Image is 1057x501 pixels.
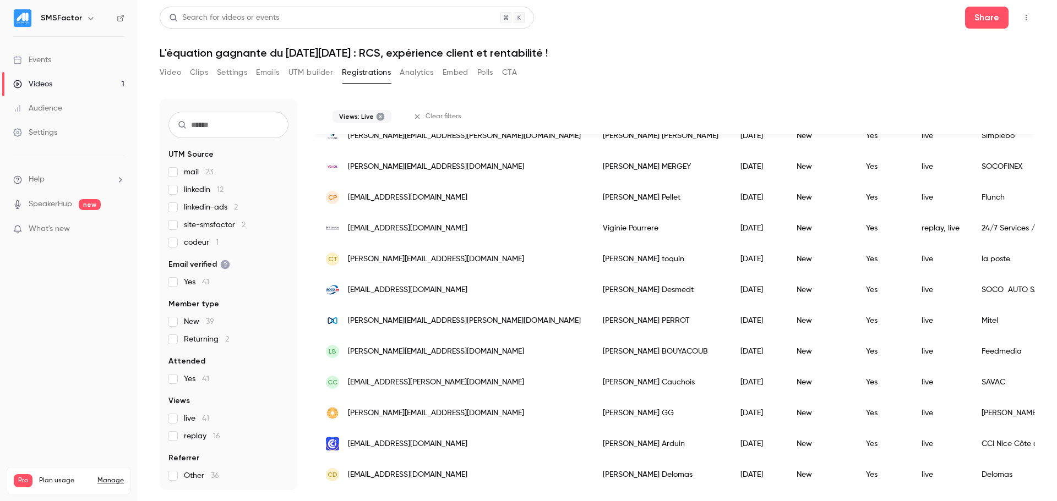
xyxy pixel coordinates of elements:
[786,120,855,151] div: New
[592,459,729,490] div: [PERSON_NAME] Delomas
[855,305,911,336] div: Yes
[13,174,124,185] li: help-dropdown-opener
[169,12,279,24] div: Search for videos or events
[729,305,786,336] div: [DATE]
[592,336,729,367] div: [PERSON_NAME] BOUYACOUB
[786,151,855,182] div: New
[911,398,971,428] div: live
[592,305,729,336] div: [PERSON_NAME] PERROT
[729,398,786,428] div: [DATE]
[184,431,220,442] span: replay
[592,213,729,244] div: Viginie Pourrere
[79,199,101,210] span: new
[729,459,786,490] div: [DATE]
[97,476,124,485] a: Manage
[855,274,911,305] div: Yes
[326,314,339,327] img: mitel.com
[39,476,91,485] span: Plan usage
[168,149,214,160] span: UTM Source
[348,284,467,296] span: [EMAIL_ADDRESS][DOMAIN_NAME]
[786,213,855,244] div: New
[41,13,82,24] h6: SMSFactor
[184,237,219,248] span: codeur
[256,64,279,81] button: Emails
[426,112,461,121] span: Clear filters
[168,395,190,406] span: Views
[911,274,971,305] div: live
[326,283,339,296] img: soco.be
[477,64,493,81] button: Polls
[288,64,333,81] button: UTM builder
[326,129,339,142] img: simplebo.fr
[592,120,729,151] div: [PERSON_NAME] [PERSON_NAME]
[911,213,971,244] div: replay, live
[202,415,209,422] span: 41
[911,305,971,336] div: live
[184,202,238,213] span: linkedin-ads
[911,151,971,182] div: live
[855,151,911,182] div: Yes
[786,398,855,428] div: New
[234,203,238,211] span: 2
[348,469,467,481] span: [EMAIL_ADDRESS][DOMAIN_NAME]
[855,428,911,459] div: Yes
[168,453,199,464] span: Referrer
[729,367,786,398] div: [DATE]
[217,186,224,194] span: 12
[376,112,385,121] button: Remove "Live views" from selected filters
[168,259,230,270] span: Email verified
[348,254,524,265] span: [PERSON_NAME][EMAIL_ADDRESS][DOMAIN_NAME]
[729,428,786,459] div: [DATE]
[592,428,729,459] div: [PERSON_NAME] Arduin
[502,64,517,81] button: CTA
[592,398,729,428] div: [PERSON_NAME] GG
[326,227,339,229] img: 24-7services.eu
[786,274,855,305] div: New
[786,244,855,274] div: New
[190,64,208,81] button: Clips
[160,64,181,81] button: Video
[225,335,229,343] span: 2
[855,213,911,244] div: Yes
[184,373,209,384] span: Yes
[202,278,209,286] span: 41
[443,64,468,81] button: Embed
[184,470,219,481] span: Other
[13,103,62,114] div: Audience
[184,219,246,230] span: site-smsfactor
[328,470,337,480] span: CD
[911,244,971,274] div: live
[1017,9,1035,26] button: Top Bar Actions
[168,356,205,367] span: Attended
[855,244,911,274] div: Yes
[184,277,209,288] span: Yes
[205,168,213,176] span: 23
[216,239,219,246] span: 1
[911,459,971,490] div: live
[729,120,786,151] div: [DATE]
[348,408,524,419] span: [PERSON_NAME][EMAIL_ADDRESS][DOMAIN_NAME]
[348,130,581,142] span: [PERSON_NAME][EMAIL_ADDRESS][PERSON_NAME][DOMAIN_NAME]
[592,182,729,213] div: [PERSON_NAME] Pellet
[328,192,337,202] span: CP
[786,459,855,490] div: New
[13,54,51,65] div: Events
[855,367,911,398] div: Yes
[242,221,246,229] span: 2
[348,377,524,388] span: [EMAIL_ADDRESS][PERSON_NAME][DOMAIN_NAME]
[786,182,855,213] div: New
[409,108,468,125] button: Clear filters
[855,459,911,490] div: Yes
[911,120,971,151] div: live
[160,46,1035,59] h1: L'équation gagnante du [DATE][DATE] : RCS, expérience client et rentabilité !
[729,244,786,274] div: [DATE]
[29,223,70,235] span: What's new
[13,79,52,90] div: Videos
[184,334,229,345] span: Returning
[592,367,729,398] div: [PERSON_NAME] Cauchois
[184,184,224,195] span: linkedin
[326,437,339,450] img: cote-azur.cci.fr
[213,432,220,440] span: 16
[400,64,434,81] button: Analytics
[348,346,524,357] span: [PERSON_NAME][EMAIL_ADDRESS][DOMAIN_NAME]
